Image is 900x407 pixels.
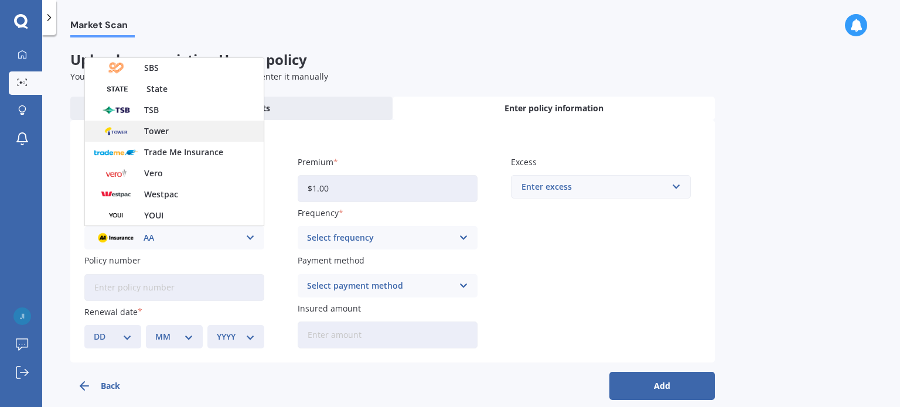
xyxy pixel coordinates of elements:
h3: House details [84,134,701,148]
button: Add [609,372,715,400]
img: 8907f27d7254080de0fe90ed966fc0bf [13,307,31,325]
div: Enter excess [521,180,666,193]
div: AA [94,231,240,244]
img: Wespac.png [94,186,138,203]
span: Tower [144,127,169,135]
span: Frequency [298,207,339,218]
span: Upload your existing House policy [70,50,307,69]
span: State [146,85,168,93]
input: Enter policy number [84,274,264,301]
span: Insured amount [298,303,361,314]
span: Trade Me Insurance [144,148,223,156]
img: Tower.webp [94,123,138,139]
img: SBS.png [94,60,138,76]
img: State-text-1.webp [94,81,140,97]
span: TSB [144,106,159,114]
img: Tsb.png [94,102,138,118]
span: Policy number [84,255,141,266]
div: Select payment method [307,279,453,292]
span: You can drag and drop your policy document or enter it manually [70,71,328,82]
img: Youi.png [94,207,138,224]
span: Westpac [144,190,178,199]
div: Select frequency [307,231,453,244]
span: YOUI [144,211,163,220]
span: Premium [298,156,333,167]
span: Market Scan [70,19,135,35]
img: AA.webp [94,230,137,246]
img: Vero.png [94,165,138,182]
button: Back [70,372,176,400]
span: Payment method [298,255,364,266]
span: Enter policy information [504,102,604,114]
span: SBS [144,64,159,72]
input: Enter amount [298,175,478,202]
span: Excess [511,156,537,167]
input: Enter amount [298,322,478,348]
span: Vero [144,169,163,177]
span: Renewal date [84,306,138,317]
img: Trademe.webp [94,144,138,160]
